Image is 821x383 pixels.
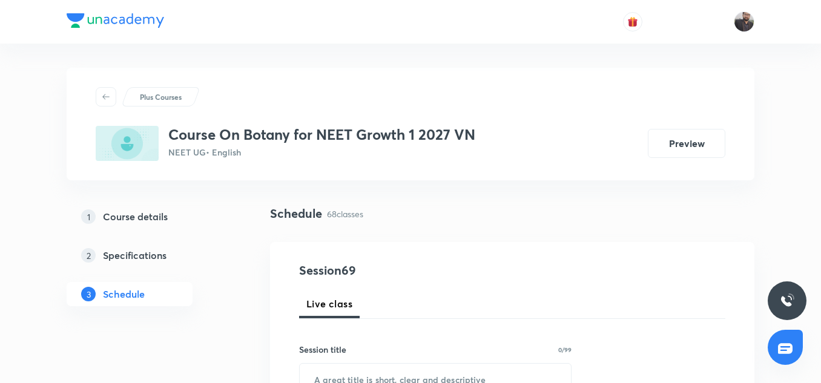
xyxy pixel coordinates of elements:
[558,347,572,353] p: 0/99
[81,248,96,263] p: 2
[627,16,638,27] img: avatar
[270,205,322,223] h4: Schedule
[96,126,159,161] img: B5652889-E4FD-4FC7-B3DD-E663F9772AFC_plus.png
[103,209,168,224] h5: Course details
[103,248,167,263] h5: Specifications
[648,129,725,158] button: Preview
[299,343,346,356] h6: Session title
[67,243,231,267] a: 2Specifications
[623,12,642,31] button: avatar
[168,126,475,143] h3: Course On Botany for NEET Growth 1 2027 VN
[734,11,754,32] img: Vishal Choudhary
[67,13,164,28] img: Company Logo
[168,146,475,159] p: NEET UG • English
[103,287,145,301] h5: Schedule
[780,293,794,308] img: ttu
[67,13,164,31] a: Company Logo
[81,287,96,301] p: 3
[140,91,182,102] p: Plus Courses
[67,205,231,229] a: 1Course details
[299,261,520,280] h4: Session 69
[81,209,96,224] p: 1
[306,296,352,311] span: Live class
[327,208,363,220] p: 68 classes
